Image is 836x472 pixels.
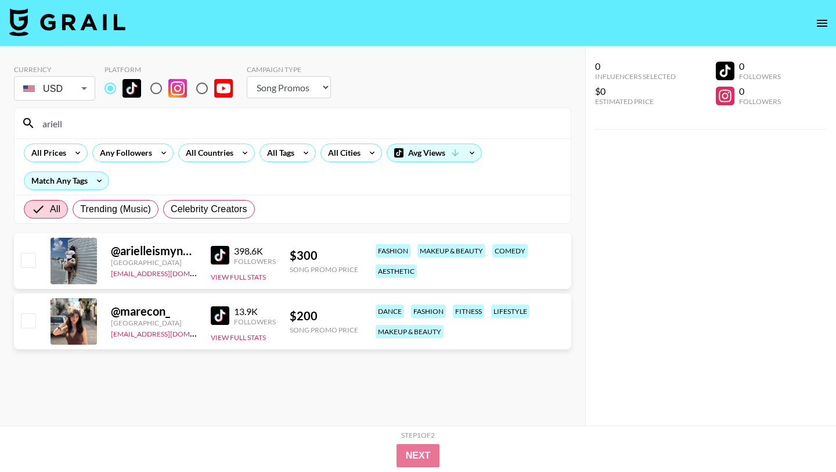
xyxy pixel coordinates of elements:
[417,244,485,258] div: makeup & beauty
[111,267,228,278] a: [EMAIL_ADDRESS][DOMAIN_NAME]
[397,444,440,467] button: Next
[211,333,266,342] button: View Full Stats
[290,326,358,334] div: Song Promo Price
[211,306,229,325] img: TikTok
[376,264,417,278] div: aesthetic
[260,144,297,162] div: All Tags
[321,144,363,162] div: All Cities
[739,85,781,97] div: 0
[211,273,266,281] button: View Full Stats
[93,144,154,162] div: Any Followers
[234,306,276,317] div: 13.9K
[376,305,404,318] div: dance
[595,97,676,106] div: Estimated Price
[234,245,276,257] div: 398.6K
[171,202,247,216] span: Celebrity Creators
[35,114,564,133] input: Search by User Name
[105,65,242,74] div: Platform
[50,202,60,216] span: All
[111,327,228,338] a: [EMAIL_ADDRESS][DOMAIN_NAME]
[595,60,676,72] div: 0
[122,79,141,98] img: TikTok
[290,309,358,323] div: $ 200
[234,317,276,326] div: Followers
[234,257,276,266] div: Followers
[24,144,69,162] div: All Prices
[595,72,676,81] div: Influencers Selected
[491,305,529,318] div: lifestyle
[16,78,93,99] div: USD
[376,325,444,338] div: makeup & beauty
[290,248,358,263] div: $ 300
[14,65,95,74] div: Currency
[247,65,331,74] div: Campaign Type
[111,244,197,258] div: @ arielleismynam3
[168,79,187,98] img: Instagram
[387,144,481,162] div: Avg Views
[595,85,676,97] div: $0
[453,305,484,318] div: fitness
[492,244,528,258] div: comedy
[810,12,834,35] button: open drawer
[739,60,781,72] div: 0
[290,265,358,274] div: Song Promo Price
[111,258,197,267] div: [GEOGRAPHIC_DATA]
[778,414,822,458] iframe: Drift Widget Chat Controller
[739,97,781,106] div: Followers
[111,304,197,319] div: @ marecon_
[211,246,229,264] img: TikTok
[739,72,781,81] div: Followers
[111,319,197,327] div: [GEOGRAPHIC_DATA]
[80,202,151,216] span: Trending (Music)
[24,172,109,189] div: Match Any Tags
[376,244,410,258] div: fashion
[9,8,125,36] img: Grail Talent
[401,431,435,439] div: Step 1 of 2
[411,305,446,318] div: fashion
[214,79,233,98] img: YouTube
[179,144,236,162] div: All Countries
